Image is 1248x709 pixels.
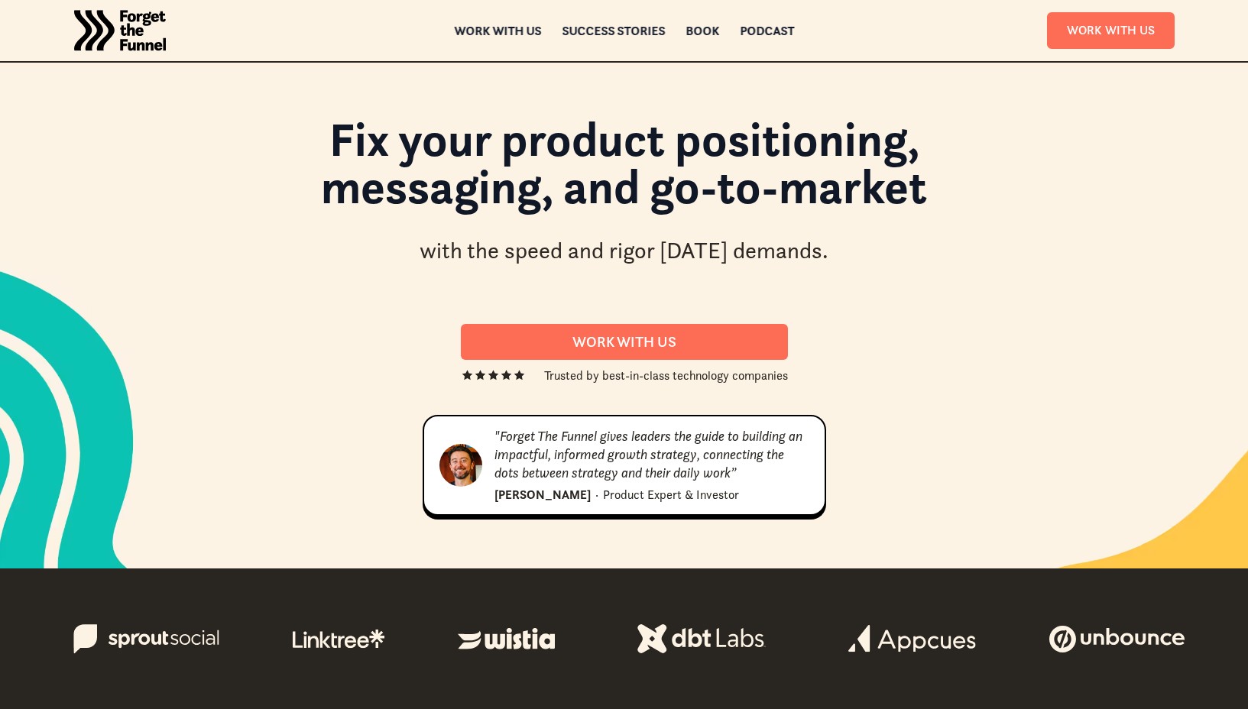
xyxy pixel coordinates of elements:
[686,25,719,36] a: Book
[603,485,739,503] div: Product Expert & Investor
[212,115,1037,226] h1: Fix your product positioning, messaging, and go-to-market
[454,25,541,36] a: Work with us
[1047,12,1175,48] a: Work With Us
[461,324,788,360] a: Work With us
[562,25,665,36] a: Success Stories
[494,485,591,503] div: [PERSON_NAME]
[544,366,788,384] div: Trusted by best-in-class technology companies
[479,333,770,351] div: Work With us
[420,235,828,267] div: with the speed and rigor [DATE] demands.
[595,485,598,503] div: ·
[740,25,794,36] a: Podcast
[494,427,809,482] div: "Forget The Funnel gives leaders the guide to building an impactful, informed growth strategy, co...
